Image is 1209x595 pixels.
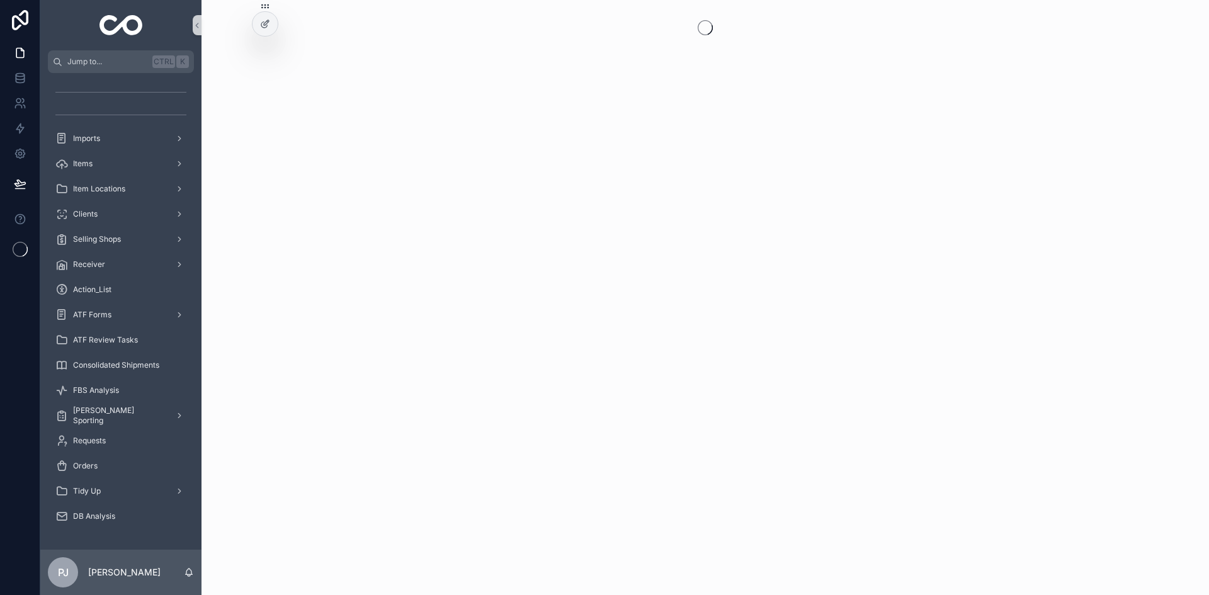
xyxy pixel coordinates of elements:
[48,228,194,251] a: Selling Shops
[48,455,194,477] a: Orders
[48,303,194,326] a: ATF Forms
[48,404,194,427] a: [PERSON_NAME] Sporting
[48,253,194,276] a: Receiver
[58,565,69,580] span: PJ
[88,566,161,579] p: [PERSON_NAME]
[48,354,194,377] a: Consolidated Shipments
[178,57,188,67] span: K
[73,285,111,295] span: Action_List
[73,184,125,194] span: Item Locations
[73,436,106,446] span: Requests
[73,234,121,244] span: Selling Shops
[73,461,98,471] span: Orders
[73,133,100,144] span: Imports
[48,178,194,200] a: Item Locations
[48,329,194,351] a: ATF Review Tasks
[48,429,194,452] a: Requests
[73,259,105,269] span: Receiver
[73,385,119,395] span: FBS Analysis
[73,209,98,219] span: Clients
[40,73,201,544] div: scrollable content
[99,15,143,35] img: App logo
[73,159,93,169] span: Items
[73,511,115,521] span: DB Analysis
[48,505,194,528] a: DB Analysis
[152,55,175,68] span: Ctrl
[73,486,101,496] span: Tidy Up
[67,57,147,67] span: Jump to...
[48,203,194,225] a: Clients
[73,310,111,320] span: ATF Forms
[73,335,138,345] span: ATF Review Tasks
[48,127,194,150] a: Imports
[48,152,194,175] a: Items
[73,405,165,426] span: [PERSON_NAME] Sporting
[73,360,159,370] span: Consolidated Shipments
[48,278,194,301] a: Action_List
[48,379,194,402] a: FBS Analysis
[48,480,194,502] a: Tidy Up
[48,50,194,73] button: Jump to...CtrlK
